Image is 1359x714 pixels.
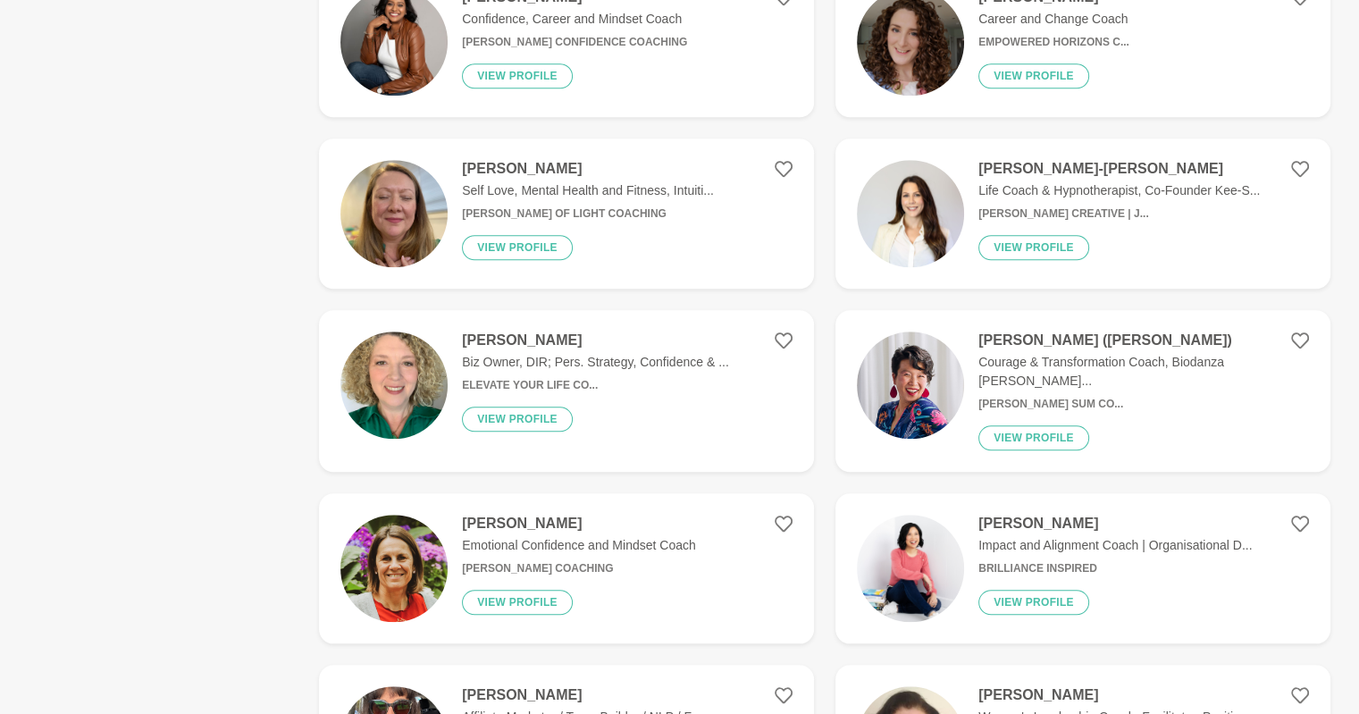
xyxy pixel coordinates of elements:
[462,536,696,555] p: Emotional Confidence and Mindset Coach
[835,139,1330,289] a: [PERSON_NAME]-[PERSON_NAME]Life Coach & Hypnotherapist, Co-Founder Kee-S...[PERSON_NAME] Creative...
[835,493,1330,643] a: [PERSON_NAME]Impact and Alignment Coach | Organisational D...Brilliance InspiredView profile
[978,181,1260,200] p: Life Coach & Hypnotherapist, Co-Founder Kee-S...
[462,181,714,200] p: Self Love, Mental Health and Fitness, Intuiti...
[462,235,573,260] button: View profile
[835,310,1330,472] a: [PERSON_NAME] ([PERSON_NAME])Courage & Transformation Coach, Biodanza [PERSON_NAME]...[PERSON_NAM...
[462,686,715,704] h4: [PERSON_NAME]
[978,235,1089,260] button: View profile
[462,160,714,178] h4: [PERSON_NAME]
[978,10,1129,29] p: Career and Change Coach
[462,353,729,372] p: Biz Owner, DIR; Pers. Strategy, Confidence & ...
[978,425,1089,450] button: View profile
[857,160,964,267] img: 13869150db95266d0712be93b140277e2786c061-1000x959.jpg
[319,310,814,472] a: [PERSON_NAME]Biz Owner, DIR; Pers. Strategy, Confidence & ...Elevate Your Life Co...View profile
[462,562,696,575] h6: [PERSON_NAME] Coaching
[978,590,1089,615] button: View profile
[340,515,448,622] img: 2ea8d4a19bb1363a2df1c7dc3e6e56f6202d68fa-1814x1823.jpg
[857,515,964,622] img: 7f3ec53af188a1431abc61e4a96f9a483483f2b4-3973x5959.jpg
[462,590,573,615] button: View profile
[462,332,729,349] h4: [PERSON_NAME]
[462,36,687,49] h6: [PERSON_NAME] Confidence Coaching
[978,36,1129,49] h6: Empowered Horizons C...
[978,515,1252,533] h4: [PERSON_NAME]
[978,398,1309,411] h6: [PERSON_NAME] Sum Co...
[978,160,1260,178] h4: [PERSON_NAME]-[PERSON_NAME]
[462,207,714,221] h6: [PERSON_NAME] of Light Coaching
[857,332,964,439] img: d1919ffa621d6bb914bf5f7c0757fe7d03b8195c-306x331.png
[462,407,573,432] button: View profile
[462,379,729,392] h6: Elevate Your Life Co...
[462,515,696,533] h4: [PERSON_NAME]
[978,536,1252,555] p: Impact and Alignment Coach | Organisational D...
[978,562,1252,575] h6: Brilliance Inspired
[462,10,687,29] p: Confidence, Career and Mindset Coach
[319,139,814,289] a: [PERSON_NAME]Self Love, Mental Health and Fitness, Intuiti...[PERSON_NAME] of Light CoachingView ...
[978,63,1089,88] button: View profile
[319,493,814,643] a: [PERSON_NAME]Emotional Confidence and Mindset Coach[PERSON_NAME] CoachingView profile
[978,353,1309,391] p: Courage & Transformation Coach, Biodanza [PERSON_NAME]...
[340,160,448,267] img: 484539c3548bbf85fcd123ea7f40e57480dda767-2316x3088.jpg
[978,332,1309,349] h4: [PERSON_NAME] ([PERSON_NAME])
[340,332,448,439] img: 48dacf5f3a90333190be7f64b3a460ec27c1f480-2316x3088.jpg
[462,63,573,88] button: View profile
[978,686,1244,704] h4: [PERSON_NAME]
[978,207,1260,221] h6: [PERSON_NAME] Creative | J...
